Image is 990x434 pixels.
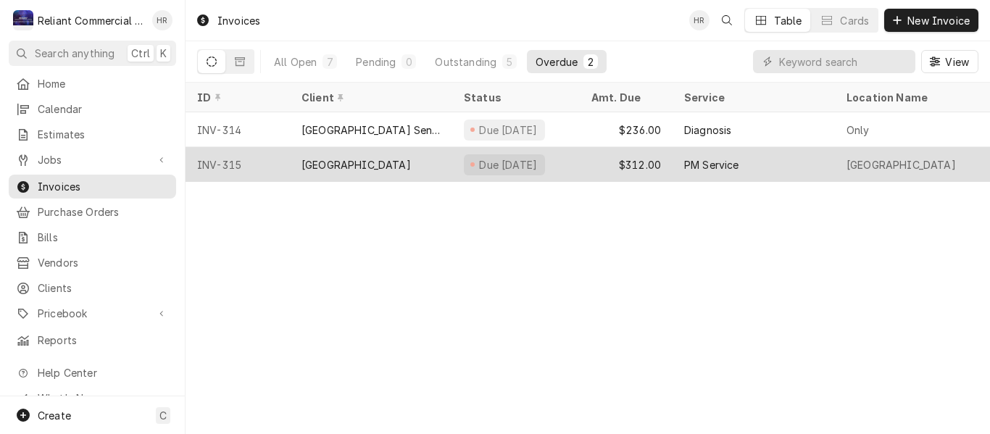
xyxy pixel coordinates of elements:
div: Table [774,13,802,28]
div: 7 [325,54,334,70]
div: Service [684,90,820,105]
span: C [159,408,167,423]
div: R [13,10,33,30]
a: Go to Help Center [9,361,176,385]
span: Help Center [38,365,167,380]
span: Estimates [38,127,169,142]
span: New Invoice [904,13,973,28]
div: 2 [586,54,595,70]
div: 5 [505,54,514,70]
div: Heath Reed's Avatar [152,10,172,30]
span: Home [38,76,169,91]
a: Go to Jobs [9,148,176,172]
a: Home [9,72,176,96]
span: Vendors [38,255,169,270]
div: All Open [274,54,317,70]
div: [GEOGRAPHIC_DATA] [301,157,411,172]
div: HR [689,10,710,30]
div: [GEOGRAPHIC_DATA] Senior Living [301,122,441,138]
button: Open search [715,9,739,32]
div: Client [301,90,438,105]
span: Calendar [38,101,169,117]
a: Clients [9,276,176,300]
div: HR [152,10,172,30]
div: Reliant Commercial Appliance Repair LLC [38,13,144,28]
a: Invoices [9,175,176,199]
a: Estimates [9,122,176,146]
span: Ctrl [131,46,150,61]
span: Pricebook [38,306,147,321]
span: Purchase Orders [38,204,169,220]
div: Status [464,90,565,105]
a: Calendar [9,97,176,121]
button: Search anythingCtrlK [9,41,176,66]
div: Outstanding [435,54,496,70]
div: Pending [356,54,396,70]
div: ID [197,90,275,105]
div: Overdue [536,54,578,70]
div: Only [847,122,870,138]
a: Go to Pricebook [9,301,176,325]
span: View [942,54,972,70]
div: Due [DATE] [478,157,539,172]
span: Invoices [38,179,169,194]
div: PM Service [684,157,739,172]
button: View [921,50,978,73]
span: Bills [38,230,169,245]
input: Keyword search [779,50,908,73]
div: INV-314 [186,112,290,147]
a: Reports [9,328,176,352]
span: K [160,46,167,61]
span: What's New [38,391,167,406]
a: Purchase Orders [9,200,176,224]
div: [GEOGRAPHIC_DATA] [847,157,956,172]
div: INV-315 [186,147,290,182]
span: Jobs [38,152,147,167]
div: 0 [404,54,413,70]
a: Vendors [9,251,176,275]
span: Clients [38,280,169,296]
div: Diagnosis [684,122,731,138]
button: New Invoice [884,9,978,32]
span: Search anything [35,46,115,61]
span: Create [38,409,71,422]
div: Cards [840,13,869,28]
div: $236.00 [580,112,673,147]
div: $312.00 [580,147,673,182]
a: Bills [9,225,176,249]
div: Due [DATE] [478,122,539,138]
span: Reports [38,333,169,348]
div: Heath Reed's Avatar [689,10,710,30]
a: Go to What's New [9,386,176,410]
div: Reliant Commercial Appliance Repair LLC's Avatar [13,10,33,30]
div: Amt. Due [591,90,658,105]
